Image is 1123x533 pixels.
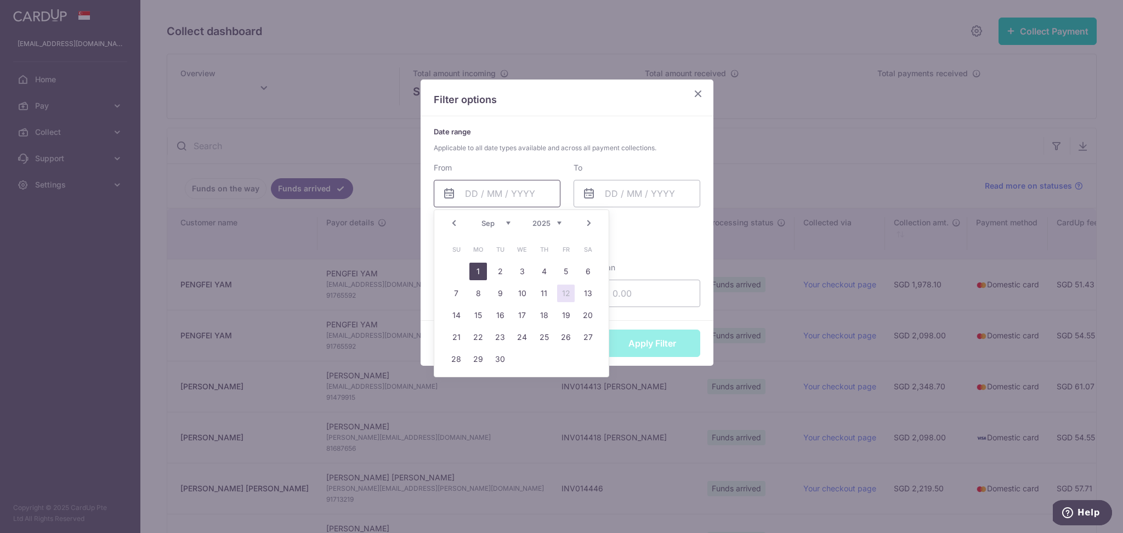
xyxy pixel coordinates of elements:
[557,263,575,280] a: 5
[579,307,597,324] a: 20
[469,241,487,258] span: Monday
[574,280,700,307] input: 0.00
[447,241,465,258] span: Sunday
[574,162,582,173] label: To
[469,263,487,280] a: 1
[491,263,509,280] a: 2
[469,285,487,302] a: 8
[513,328,531,346] a: 24
[513,307,531,324] a: 17
[535,328,553,346] a: 25
[557,307,575,324] a: 19
[447,285,465,302] a: 7
[491,328,509,346] a: 23
[579,241,597,258] span: Saturday
[491,307,509,324] a: 16
[535,263,553,280] a: 4
[513,241,531,258] span: Wednesday
[535,285,553,302] a: 11
[434,125,700,154] p: Date range
[513,285,531,302] a: 10
[491,350,509,368] a: 30
[434,93,700,107] p: Filter options
[582,217,595,230] a: Next
[557,241,575,258] span: Friday
[579,328,597,346] a: 27
[469,328,487,346] a: 22
[579,285,597,302] a: 13
[434,162,452,173] label: From
[691,87,705,100] button: Close
[447,307,465,324] a: 14
[513,263,531,280] a: 3
[447,217,461,230] a: Prev
[574,180,700,207] input: DD / MM / YYYY
[434,143,700,154] span: Applicable to all date types available and across all payment collections.
[25,8,47,18] span: Help
[469,350,487,368] a: 29
[579,263,597,280] a: 6
[557,328,575,346] a: 26
[434,180,560,207] input: DD / MM / YYYY
[447,350,465,368] a: 28
[535,241,553,258] span: Thursday
[491,285,509,302] a: 9
[469,307,487,324] a: 15
[557,285,575,302] a: 12
[535,307,553,324] a: 18
[1053,500,1112,528] iframe: Opens a widget where you can find more information
[491,241,509,258] span: Tuesday
[447,328,465,346] a: 21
